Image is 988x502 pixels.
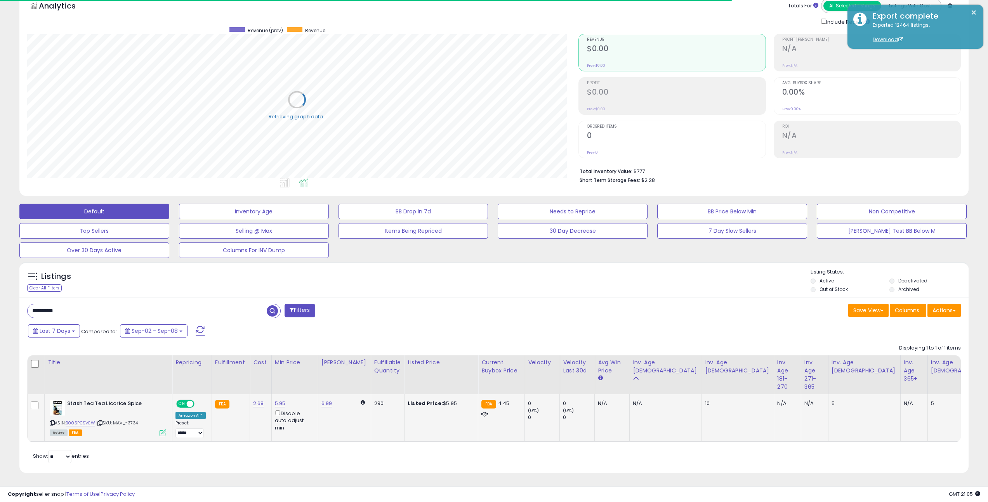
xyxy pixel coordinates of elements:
[873,36,903,43] a: Download
[580,177,640,183] b: Short Term Storage Fees:
[19,204,169,219] button: Default
[898,277,927,284] label: Deactivated
[782,38,960,42] span: Profit [PERSON_NAME]
[175,412,206,419] div: Amazon AI *
[782,150,797,155] small: Prev: N/A
[19,223,169,239] button: Top Sellers
[848,304,889,317] button: Save View
[179,223,329,239] button: Selling @ Max
[782,131,960,142] h2: N/A
[598,358,626,375] div: Avg Win Price
[563,358,591,375] div: Velocity Last 30d
[705,400,768,407] div: 10
[339,204,488,219] button: BB Drop in 7d
[563,407,574,414] small: (0%)
[19,242,169,258] button: Over 30 Days Active
[96,420,138,426] span: | SKU: MAV_-3734
[587,88,765,98] h2: $0.00
[815,17,879,26] div: Include Returns
[633,400,696,407] div: N/A
[949,490,980,498] span: 2025-09-16 21:05 GMT
[8,490,36,498] strong: Copyright
[817,204,967,219] button: Non Competitive
[971,8,977,17] button: ×
[563,400,594,407] div: 0
[215,400,229,409] small: FBA
[823,1,881,11] button: All Selected Listings
[788,2,818,10] div: Totals For
[481,400,496,409] small: FBA
[498,400,510,407] span: 4.45
[175,358,208,367] div: Repricing
[804,400,822,407] div: N/A
[28,324,80,338] button: Last 7 Days
[890,304,926,317] button: Columns
[408,358,475,367] div: Listed Price
[48,358,169,367] div: Title
[275,400,286,407] a: 5.95
[253,400,264,407] a: 2.68
[101,490,135,498] a: Privacy Policy
[904,400,922,407] div: N/A
[782,107,801,111] small: Prev: 0.00%
[498,204,648,219] button: Needs to Reprice
[881,1,939,11] button: Listings With Cost
[41,271,71,282] h5: Listings
[657,223,807,239] button: 7 Day Slow Sellers
[67,400,161,409] b: Stash Tea Tea Licorice Spice
[705,358,771,375] div: Inv. Age [DEMOGRAPHIC_DATA]
[782,63,797,68] small: Prev: N/A
[820,277,834,284] label: Active
[528,400,559,407] div: 0
[8,491,135,498] div: seller snap | |
[580,168,632,175] b: Total Inventory Value:
[898,286,919,293] label: Archived
[904,358,924,383] div: Inv. Age 365+
[598,400,623,407] div: N/A
[339,223,488,239] button: Items Being Repriced
[777,400,795,407] div: N/A
[498,223,648,239] button: 30 Day Decrease
[657,204,807,219] button: BB Price Below Min
[193,401,206,407] span: OFF
[895,306,919,314] span: Columns
[275,409,312,431] div: Disable auto adjust min
[811,268,969,276] p: Listing States:
[179,242,329,258] button: Columns For INV Dump
[253,358,268,367] div: Cost
[408,400,443,407] b: Listed Price:
[408,400,472,407] div: $5.95
[641,177,655,184] span: $2.28
[817,223,967,239] button: [PERSON_NAME] Test BB Below M
[832,400,894,407] div: 5
[321,400,332,407] a: 6.99
[587,107,605,111] small: Prev: $0.00
[528,414,559,421] div: 0
[587,38,765,42] span: Revenue
[528,407,539,414] small: (0%)
[587,63,605,68] small: Prev: $0.00
[587,44,765,55] h2: $0.00
[33,452,89,460] span: Show: entries
[50,429,68,436] span: All listings currently available for purchase on Amazon
[587,131,765,142] h2: 0
[179,204,329,219] button: Inventory Age
[563,414,594,421] div: 0
[633,358,698,375] div: Inv. Age [DEMOGRAPHIC_DATA]
[175,421,206,438] div: Preset:
[50,400,65,415] img: 410vuOc0J6L._SL40_.jpg
[269,113,325,120] div: Retrieving graph data..
[50,400,166,435] div: ASIN:
[867,22,978,43] div: Exported 12464 listings.
[820,286,848,293] label: Out of Stock
[374,358,401,375] div: Fulfillable Quantity
[66,490,99,498] a: Terms of Use
[832,358,897,375] div: Inv. Age [DEMOGRAPHIC_DATA]
[528,358,556,367] div: Velocity
[321,358,368,367] div: [PERSON_NAME]
[587,125,765,129] span: Ordered Items
[782,81,960,85] span: Avg. Buybox Share
[275,358,315,367] div: Min Price
[374,400,398,407] div: 290
[598,375,603,382] small: Avg Win Price.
